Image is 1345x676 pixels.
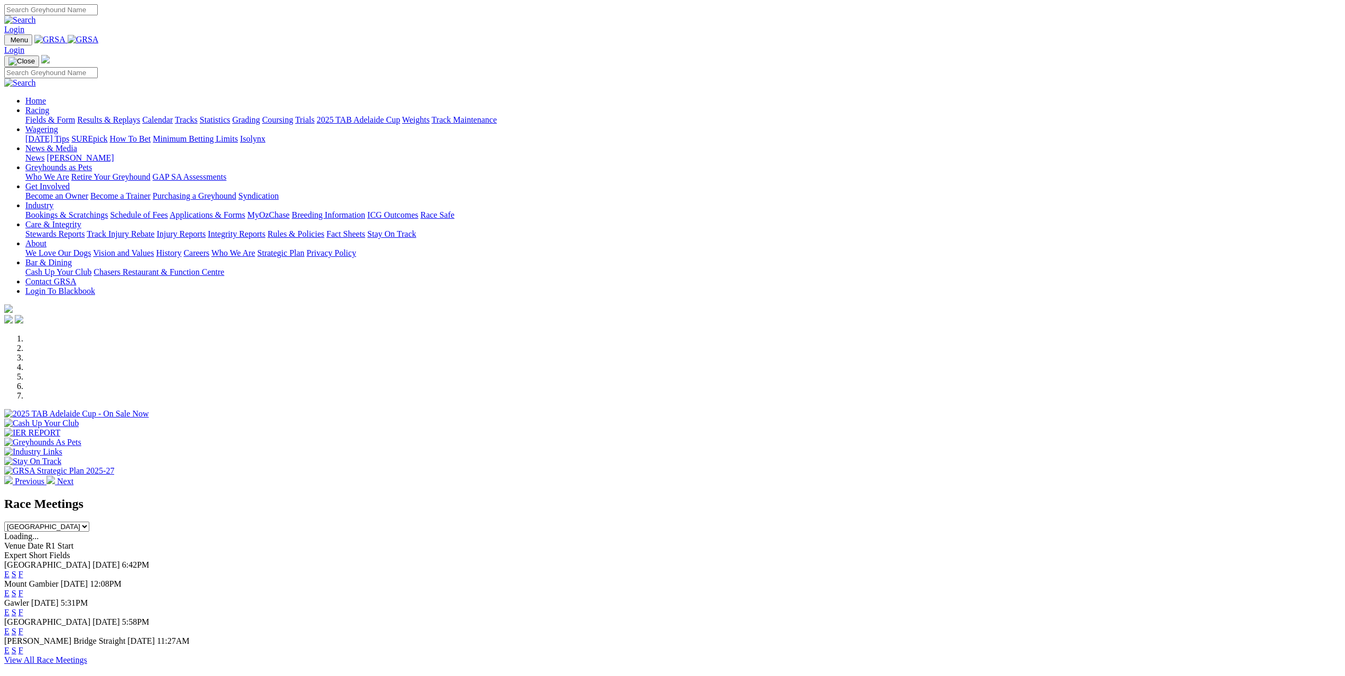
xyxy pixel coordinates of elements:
[61,579,88,588] span: [DATE]
[45,541,73,550] span: R1 Start
[25,153,44,162] a: News
[47,153,114,162] a: [PERSON_NAME]
[18,646,23,655] a: F
[4,4,98,15] input: Search
[57,477,73,486] span: Next
[420,210,454,219] a: Race Safe
[71,134,107,143] a: SUREpick
[240,134,265,143] a: Isolynx
[4,419,79,428] img: Cash Up Your Club
[47,476,55,484] img: chevron-right-pager-white.svg
[4,646,10,655] a: E
[4,636,125,645] span: [PERSON_NAME] Bridge Straight
[25,201,53,210] a: Industry
[432,115,497,124] a: Track Maintenance
[25,239,47,248] a: About
[77,115,140,124] a: Results & Replays
[247,210,290,219] a: MyOzChase
[25,210,108,219] a: Bookings & Scratchings
[25,115,75,124] a: Fields & Form
[367,229,416,238] a: Stay On Track
[4,428,60,438] img: IER REPORT
[25,277,76,286] a: Contact GRSA
[211,248,255,257] a: Who We Are
[4,617,90,626] span: [GEOGRAPHIC_DATA]
[367,210,418,219] a: ICG Outcomes
[25,229,85,238] a: Stewards Reports
[110,210,168,219] a: Schedule of Fees
[25,267,1341,277] div: Bar & Dining
[47,477,73,486] a: Next
[25,134,69,143] a: [DATE] Tips
[93,248,154,257] a: Vision and Values
[11,36,28,44] span: Menu
[233,115,260,124] a: Grading
[156,248,181,257] a: History
[12,608,16,617] a: S
[402,115,430,124] a: Weights
[71,172,151,181] a: Retire Your Greyhound
[92,560,120,569] span: [DATE]
[4,608,10,617] a: E
[4,476,13,484] img: chevron-left-pager-white.svg
[12,627,16,636] a: S
[68,35,99,44] img: GRSA
[27,541,43,550] span: Date
[15,477,44,486] span: Previous
[94,267,224,276] a: Chasers Restaurant & Function Centre
[25,220,81,229] a: Care & Integrity
[4,560,90,569] span: [GEOGRAPHIC_DATA]
[317,115,400,124] a: 2025 TAB Adelaide Cup
[92,617,120,626] span: [DATE]
[25,229,1341,239] div: Care & Integrity
[25,182,70,191] a: Get Involved
[295,115,314,124] a: Trials
[156,229,206,238] a: Injury Reports
[4,447,62,457] img: Industry Links
[18,608,23,617] a: F
[25,248,1341,258] div: About
[25,153,1341,163] div: News & Media
[25,191,1341,201] div: Get Involved
[4,15,36,25] img: Search
[200,115,230,124] a: Statistics
[267,229,324,238] a: Rules & Policies
[183,248,209,257] a: Careers
[4,532,39,541] span: Loading...
[25,172,1341,182] div: Greyhounds as Pets
[122,560,150,569] span: 6:42PM
[18,589,23,598] a: F
[31,598,59,607] span: [DATE]
[25,258,72,267] a: Bar & Dining
[153,134,238,143] a: Minimum Betting Limits
[18,627,23,636] a: F
[4,477,47,486] a: Previous
[25,267,91,276] a: Cash Up Your Club
[110,134,151,143] a: How To Bet
[257,248,304,257] a: Strategic Plan
[8,57,35,66] img: Close
[12,570,16,579] a: S
[170,210,245,219] a: Applications & Forms
[4,655,87,664] a: View All Race Meetings
[25,125,58,134] a: Wagering
[4,45,24,54] a: Login
[25,286,95,295] a: Login To Blackbook
[142,115,173,124] a: Calendar
[34,35,66,44] img: GRSA
[175,115,198,124] a: Tracks
[4,570,10,579] a: E
[25,134,1341,144] div: Wagering
[4,579,59,588] span: Mount Gambier
[25,144,77,153] a: News & Media
[4,466,114,476] img: GRSA Strategic Plan 2025-27
[4,409,149,419] img: 2025 TAB Adelaide Cup - On Sale Now
[90,191,151,200] a: Become a Trainer
[49,551,70,560] span: Fields
[4,304,13,313] img: logo-grsa-white.png
[4,589,10,598] a: E
[25,106,49,115] a: Racing
[90,579,122,588] span: 12:08PM
[12,646,16,655] a: S
[12,589,16,598] a: S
